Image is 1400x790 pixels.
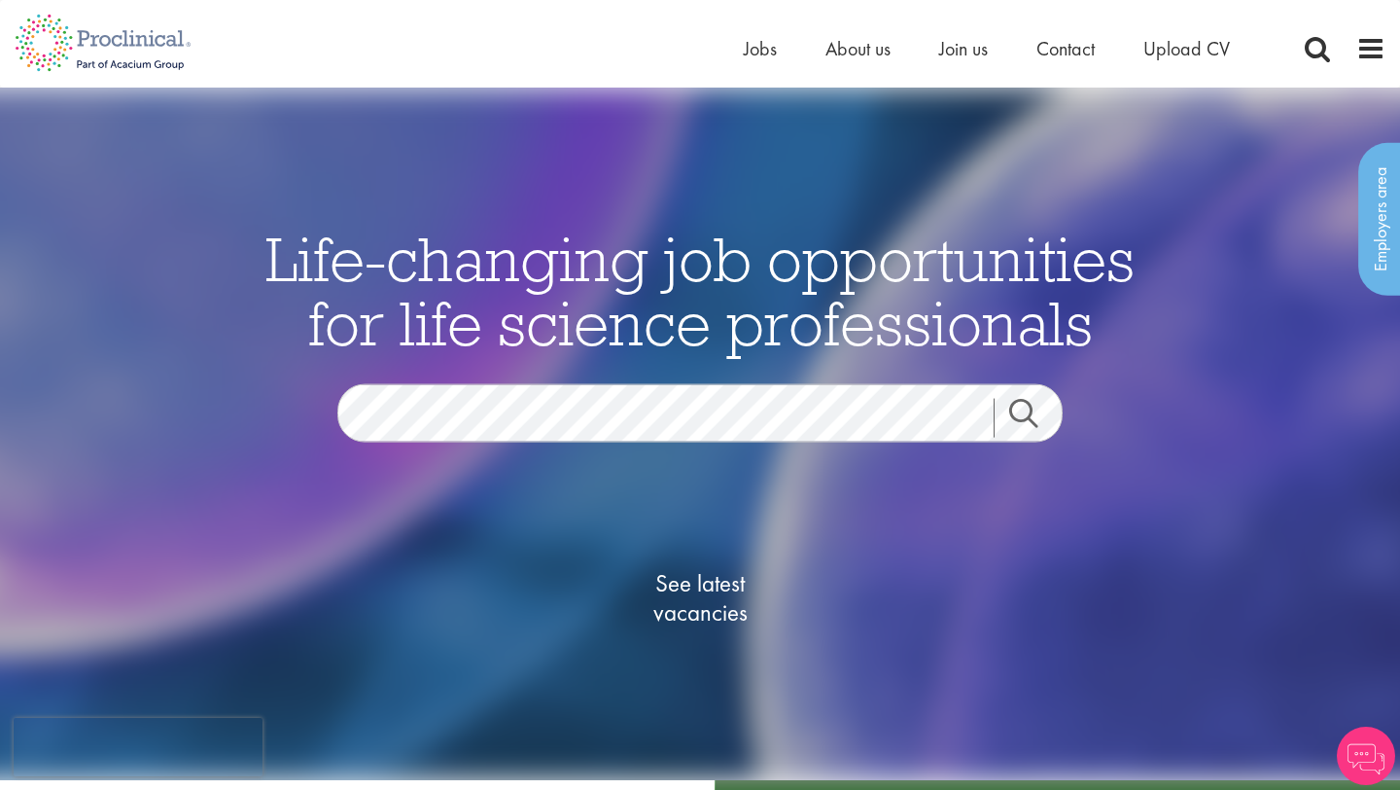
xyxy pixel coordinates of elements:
a: Jobs [744,36,777,61]
a: Contact [1036,36,1095,61]
iframe: reCAPTCHA [14,718,262,776]
span: See latest vacancies [603,568,797,627]
span: Life-changing job opportunities for life science professionals [265,219,1135,361]
img: Chatbot [1337,727,1395,785]
a: Job search submit button [994,398,1077,437]
a: Upload CV [1143,36,1230,61]
a: See latestvacancies [603,490,797,704]
a: About us [825,36,891,61]
a: Join us [939,36,988,61]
